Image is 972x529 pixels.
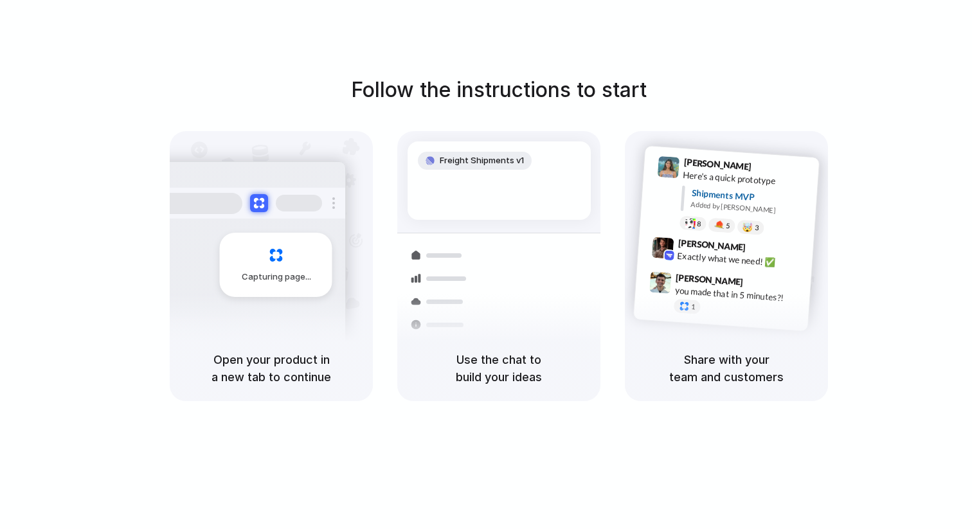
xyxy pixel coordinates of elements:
[242,271,313,283] span: Capturing page
[747,277,773,292] span: 9:47 AM
[755,161,782,177] span: 9:41 AM
[691,303,696,310] span: 1
[640,351,813,386] h5: Share with your team and customers
[691,186,810,208] div: Shipments MVP
[351,75,647,105] h1: Follow the instructions to start
[750,242,776,258] span: 9:42 AM
[676,271,744,289] span: [PERSON_NAME]
[683,155,751,174] span: [PERSON_NAME]
[697,220,701,228] span: 8
[440,154,524,167] span: Freight Shipments v1
[742,223,753,233] div: 🤯
[413,351,585,386] h5: Use the chat to build your ideas
[674,284,803,306] div: you made that in 5 minutes?!
[677,249,806,271] div: Exactly what we need! ✅
[185,351,357,386] h5: Open your product in a new tab to continue
[726,222,730,229] span: 5
[755,224,759,231] span: 3
[678,236,746,255] span: [PERSON_NAME]
[683,168,811,190] div: Here's a quick prototype
[690,199,809,218] div: Added by [PERSON_NAME]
